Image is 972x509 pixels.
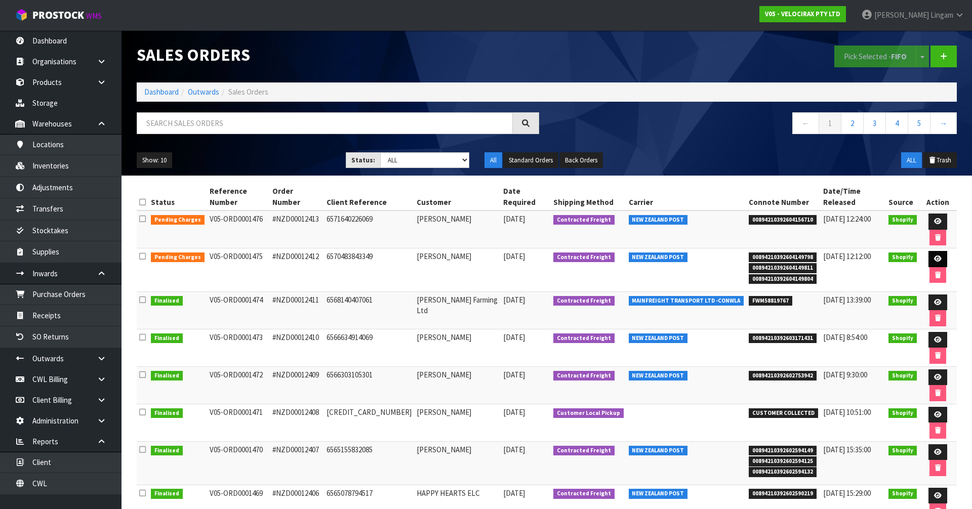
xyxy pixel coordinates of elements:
span: Contracted Freight [553,446,615,456]
th: Order Number [270,183,324,210]
a: 5 [908,112,930,134]
a: ← [792,112,819,134]
th: Reference Number [207,183,270,210]
td: [PERSON_NAME] [414,248,501,292]
button: Show: 10 [137,152,172,168]
th: Carrier [626,183,747,210]
span: FWM58819767 [749,296,792,306]
span: Contracted Freight [553,296,615,306]
td: 6565155832085 [324,441,414,485]
span: 00894210392603171431 [749,333,817,344]
span: Shopify [888,215,917,225]
button: All [484,152,502,168]
a: Outwards [188,87,219,97]
td: [CREDIT_CARD_NUMBER] [324,404,414,441]
td: #NZD00012411 [270,291,324,329]
span: [DATE] 15:35:00 [823,445,871,454]
span: Lingam [930,10,953,20]
strong: V05 - VELOCIRAX PTY LTD [765,10,840,18]
button: ALL [901,152,922,168]
span: [DATE] 13:39:00 [823,295,871,305]
span: Finalised [151,408,183,418]
span: Contracted Freight [553,252,615,263]
th: Customer [414,183,501,210]
span: Shopify [888,296,917,306]
img: cube-alt.png [15,9,28,21]
a: 3 [863,112,886,134]
th: Connote Number [746,183,821,210]
td: V05-ORD0001472 [207,366,270,404]
td: [PERSON_NAME] [414,404,501,441]
button: Pick Selected -FIFO [834,46,916,67]
span: [PERSON_NAME] [874,10,929,20]
a: 2 [841,112,864,134]
span: Shopify [888,333,917,344]
span: Contracted Freight [553,371,615,381]
span: [DATE] 12:12:00 [823,251,871,261]
span: Shopify [888,489,917,499]
strong: FIFO [891,52,907,61]
th: Status [148,183,207,210]
span: [DATE] [503,370,525,379]
strong: Status: [351,156,375,164]
span: NEW ZEALAND POST [629,371,688,381]
small: WMS [86,11,102,21]
span: NEW ZEALAND POST [629,489,688,499]
td: #NZD00012407 [270,441,324,485]
span: [DATE] 8:54:00 [823,332,867,342]
span: NEW ZEALAND POST [629,333,688,344]
span: Sales Orders [228,87,268,97]
span: 00894210392604149798 [749,252,817,263]
span: Customer Local Pickup [553,408,624,418]
span: NEW ZEALAND POST [629,215,688,225]
span: Shopify [888,446,917,456]
th: Action [919,183,957,210]
td: 6571640226069 [324,210,414,248]
span: CUSTOMER COLLECTED [749,408,818,418]
td: #NZD00012413 [270,210,324,248]
span: [DATE] [503,407,525,417]
span: 00894210392602753942 [749,371,817,381]
span: [DATE] [503,214,525,224]
span: Finalised [151,371,183,381]
span: Finalised [151,296,183,306]
span: [DATE] [503,251,525,261]
td: #NZD00012409 [270,366,324,404]
td: V05-ORD0001471 [207,404,270,441]
span: [DATE] [503,295,525,305]
nav: Page navigation [554,112,957,137]
td: [PERSON_NAME] [414,441,501,485]
span: [DATE] [503,445,525,454]
td: 6566634914069 [324,329,414,366]
span: Pending Charges [151,252,205,263]
td: V05-ORD0001476 [207,210,270,248]
td: [PERSON_NAME] Farming Ltd [414,291,501,329]
td: #NZD00012410 [270,329,324,366]
th: Date Required [501,183,551,210]
span: 00894210392604149811 [749,263,817,273]
td: V05-ORD0001473 [207,329,270,366]
span: ProStock [32,9,84,22]
a: V05 - VELOCIRAX PTY LTD [759,6,846,22]
span: NEW ZEALAND POST [629,252,688,263]
td: #NZD00012412 [270,248,324,292]
span: [DATE] 12:24:00 [823,214,871,224]
th: Source [886,183,919,210]
span: [DATE] 9:30:00 [823,370,867,379]
td: [PERSON_NAME] [414,366,501,404]
button: Trash [923,152,957,168]
span: Contracted Freight [553,215,615,225]
span: 00894210392602590219 [749,489,817,499]
td: [PERSON_NAME] [414,329,501,366]
th: Shipping Method [551,183,626,210]
td: V05-ORD0001470 [207,441,270,485]
h1: Sales Orders [137,46,539,64]
span: Contracted Freight [553,489,615,499]
span: 00894210392602594132 [749,467,817,477]
td: 6570483843349 [324,248,414,292]
span: 00894210392604156710 [749,215,817,225]
td: V05-ORD0001475 [207,248,270,292]
a: 1 [819,112,841,134]
span: Shopify [888,371,917,381]
span: Finalised [151,489,183,499]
